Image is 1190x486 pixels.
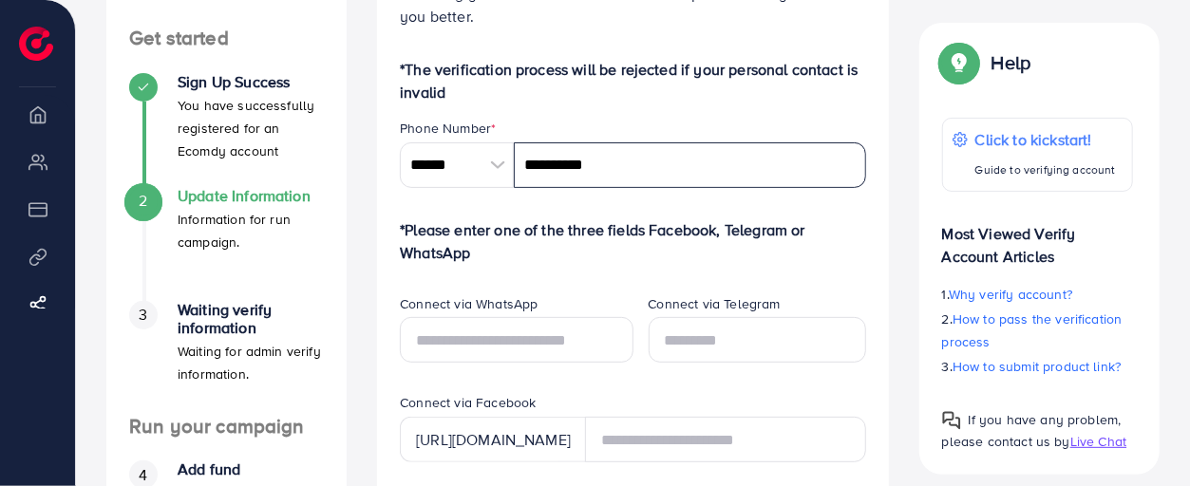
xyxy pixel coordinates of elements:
[942,283,1133,306] p: 1.
[942,410,1122,451] span: If you have any problem, please contact us by
[992,51,1031,74] p: Help
[400,417,586,462] div: [URL][DOMAIN_NAME]
[400,119,496,138] label: Phone Number
[942,308,1133,353] p: 2.
[106,27,347,50] h4: Get started
[400,294,538,313] label: Connect via WhatsApp
[178,73,324,91] h4: Sign Up Success
[975,128,1116,151] p: Click to kickstart!
[139,464,147,486] span: 4
[106,415,347,439] h4: Run your campaign
[942,207,1133,268] p: Most Viewed Verify Account Articles
[178,208,324,253] p: Information for run campaign.
[178,301,324,337] h4: Waiting verify information
[178,187,324,205] h4: Update Information
[649,294,781,313] label: Connect via Telegram
[1109,401,1176,472] iframe: Chat
[949,285,1072,304] span: Why verify account?
[975,159,1116,181] p: Guide to verifying account
[400,58,866,103] p: *The verification process will be rejected if your personal contact is invalid
[178,340,324,385] p: Waiting for admin verify information.
[953,357,1121,376] span: How to submit product link?
[106,187,347,301] li: Update Information
[139,304,147,326] span: 3
[178,460,324,478] h4: Add fund
[400,393,536,412] label: Connect via Facebook
[19,27,53,61] img: logo
[942,411,961,430] img: Popup guide
[942,46,976,80] img: Popup guide
[400,218,866,264] p: *Please enter one of the three fields Facebook, Telegram or WhatsApp
[942,355,1133,378] p: 3.
[1070,432,1126,451] span: Live Chat
[942,309,1123,351] span: How to pass the verification process
[106,73,347,187] li: Sign Up Success
[178,94,324,162] p: You have successfully registered for an Ecomdy account
[139,190,147,212] span: 2
[106,301,347,415] li: Waiting verify information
